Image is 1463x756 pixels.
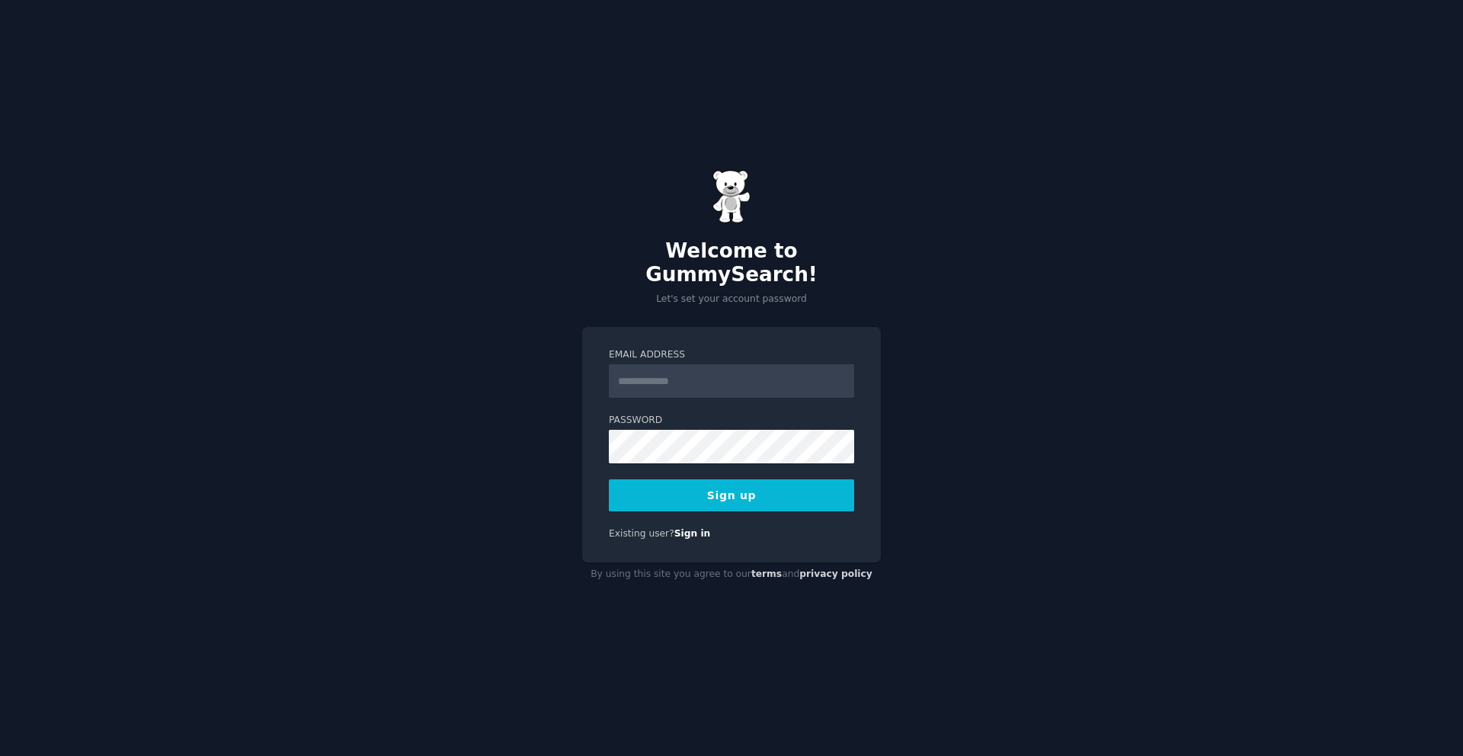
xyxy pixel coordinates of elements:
button: Sign up [609,479,854,511]
h2: Welcome to GummySearch! [582,239,881,287]
label: Password [609,414,854,428]
span: Existing user? [609,528,674,539]
a: Sign in [674,528,711,539]
div: By using this site you agree to our and [582,562,881,587]
a: privacy policy [799,569,872,579]
label: Email Address [609,348,854,362]
p: Let's set your account password [582,293,881,306]
a: terms [751,569,782,579]
img: Gummy Bear [712,170,751,223]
